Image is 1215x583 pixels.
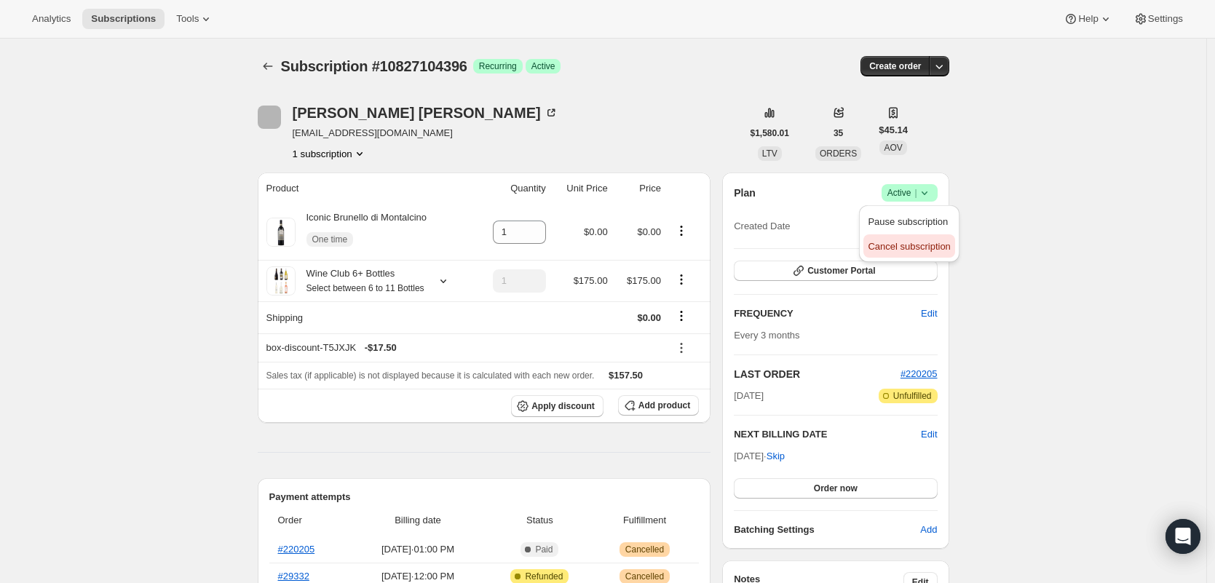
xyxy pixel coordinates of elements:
[258,301,473,333] th: Shipping
[734,219,790,234] span: Created Date
[258,56,278,76] button: Subscriptions
[814,483,858,494] span: Order now
[584,226,608,237] span: $0.00
[863,234,954,258] button: Cancel subscription
[1148,13,1183,25] span: Settings
[312,234,348,245] span: One time
[884,143,902,153] span: AOV
[1078,13,1098,25] span: Help
[511,395,603,417] button: Apply discount
[278,544,315,555] a: #220205
[32,13,71,25] span: Analytics
[293,126,558,140] span: [EMAIL_ADDRESS][DOMAIN_NAME]
[670,308,693,324] button: Shipping actions
[921,427,937,442] button: Edit
[296,266,424,296] div: Wine Club 6+ Bottles
[887,186,932,200] span: Active
[758,445,793,468] button: Skip
[599,513,690,528] span: Fulfillment
[281,58,467,74] span: Subscription #10827104396
[278,571,309,582] a: #29332
[868,216,948,227] span: Pause subscription
[734,306,921,321] h2: FREQUENCY
[762,148,777,159] span: LTV
[742,123,798,143] button: $1,580.01
[734,478,937,499] button: Order now
[535,544,553,555] span: Paid
[901,367,938,381] button: #220205
[637,312,661,323] span: $0.00
[23,9,79,29] button: Analytics
[609,370,643,381] span: $157.50
[473,172,550,205] th: Quantity
[1055,9,1121,29] button: Help
[734,523,920,537] h6: Batching Settings
[627,275,661,286] span: $175.00
[612,172,665,205] th: Price
[258,106,281,129] span: Danielle Casseus
[625,571,664,582] span: Cancelled
[734,330,799,341] span: Every 3 months
[807,265,875,277] span: Customer Portal
[734,186,756,200] h2: Plan
[625,544,664,555] span: Cancelled
[479,60,517,72] span: Recurring
[863,210,954,233] button: Pause subscription
[269,504,352,536] th: Order
[767,449,785,464] span: Skip
[670,271,693,287] button: Product actions
[355,542,480,557] span: [DATE] · 01:00 PM
[734,451,785,461] span: [DATE] ·
[1125,9,1192,29] button: Settings
[293,146,367,161] button: Product actions
[912,302,946,325] button: Edit
[893,390,932,402] span: Unfulfilled
[355,513,480,528] span: Billing date
[901,368,938,379] a: #220205
[306,283,424,293] small: Select between 6 to 11 Bottles
[1165,519,1200,554] div: Open Intercom Messenger
[637,226,661,237] span: $0.00
[820,148,857,159] span: ORDERS
[574,275,608,286] span: $175.00
[921,306,937,321] span: Edit
[914,187,917,199] span: |
[176,13,199,25] span: Tools
[670,223,693,239] button: Product actions
[879,123,908,138] span: $45.14
[258,172,473,205] th: Product
[869,60,921,72] span: Create order
[167,9,222,29] button: Tools
[293,106,558,120] div: [PERSON_NAME] [PERSON_NAME]
[489,513,590,528] span: Status
[525,571,563,582] span: Refunded
[550,172,612,205] th: Unit Price
[531,60,555,72] span: Active
[365,341,397,355] span: - $17.50
[734,261,937,281] button: Customer Portal
[82,9,165,29] button: Subscriptions
[734,427,921,442] h2: NEXT BILLING DATE
[618,395,699,416] button: Add product
[860,56,930,76] button: Create order
[266,370,595,381] span: Sales tax (if applicable) is not displayed because it is calculated with each new order.
[920,523,937,537] span: Add
[911,518,946,542] button: Add
[734,389,764,403] span: [DATE]
[638,400,690,411] span: Add product
[266,341,661,355] div: box-discount-T5JXJK
[751,127,789,139] span: $1,580.01
[296,210,427,254] div: Iconic Brunello di Montalcino
[825,123,852,143] button: 35
[91,13,156,25] span: Subscriptions
[868,241,950,252] span: Cancel subscription
[531,400,595,412] span: Apply discount
[734,367,901,381] h2: LAST ORDER
[834,127,843,139] span: 35
[269,490,700,504] h2: Payment attempts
